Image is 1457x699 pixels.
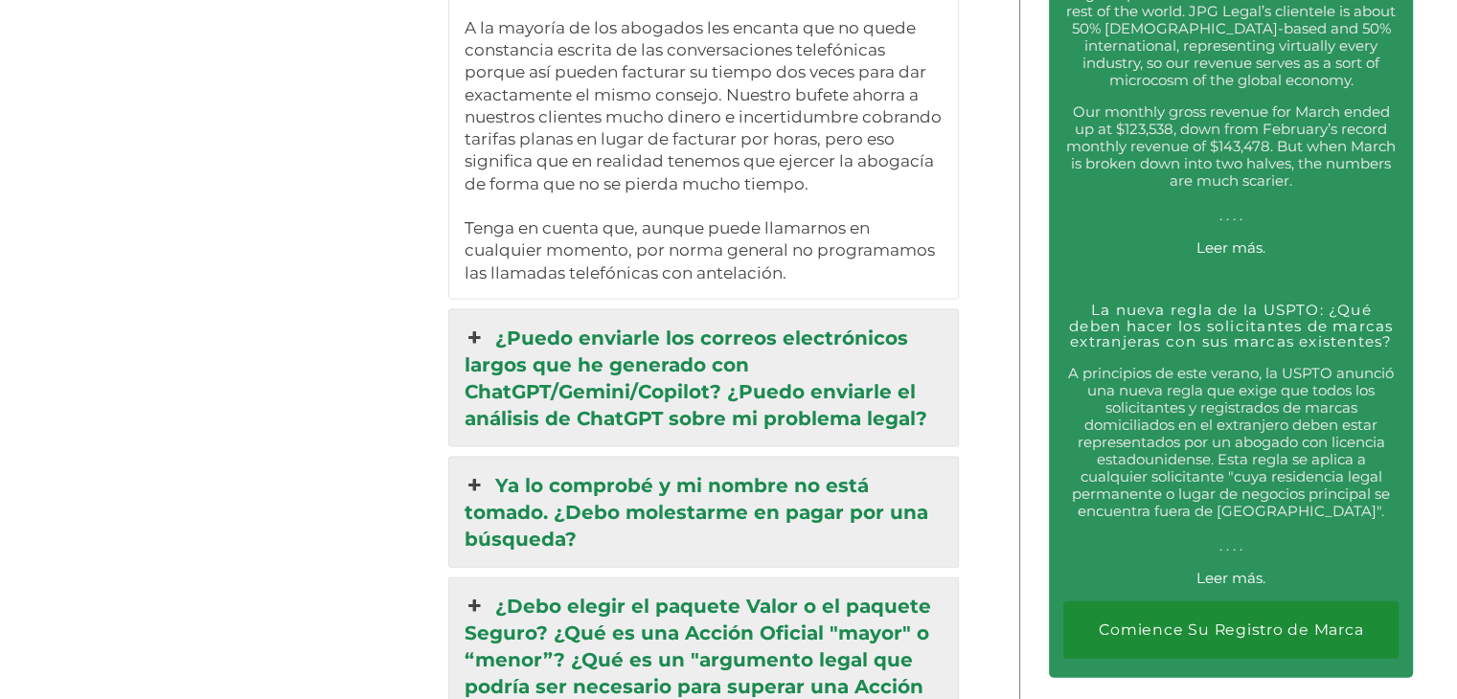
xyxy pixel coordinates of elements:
p: A principios de este verano, la USPTO anunció una nueva regla que exige que todos los solicitante... [1063,365,1399,554]
a: Leer más. [1196,238,1265,257]
a: Leer más. [1196,569,1265,587]
a: La nueva regla de la USPTO: ¿Qué deben hacer los solicitantes de marcas extranjeras con sus marca... [1069,301,1393,350]
a: Comience Su Registro de Marca [1063,601,1399,659]
a: Ya lo comprobé y mi nombre no está tomado. ¿Debo molestarme en pagar por una búsqueda? [449,458,957,567]
a: ¿Puedo enviarle los correos electrónicos largos que he generado con ChatGPT/Gemini/Copilot? ¿Pued... [449,310,957,446]
p: Our monthly gross revenue for March ended up at $123,538, down from February’s record monthly rev... [1063,103,1399,224]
